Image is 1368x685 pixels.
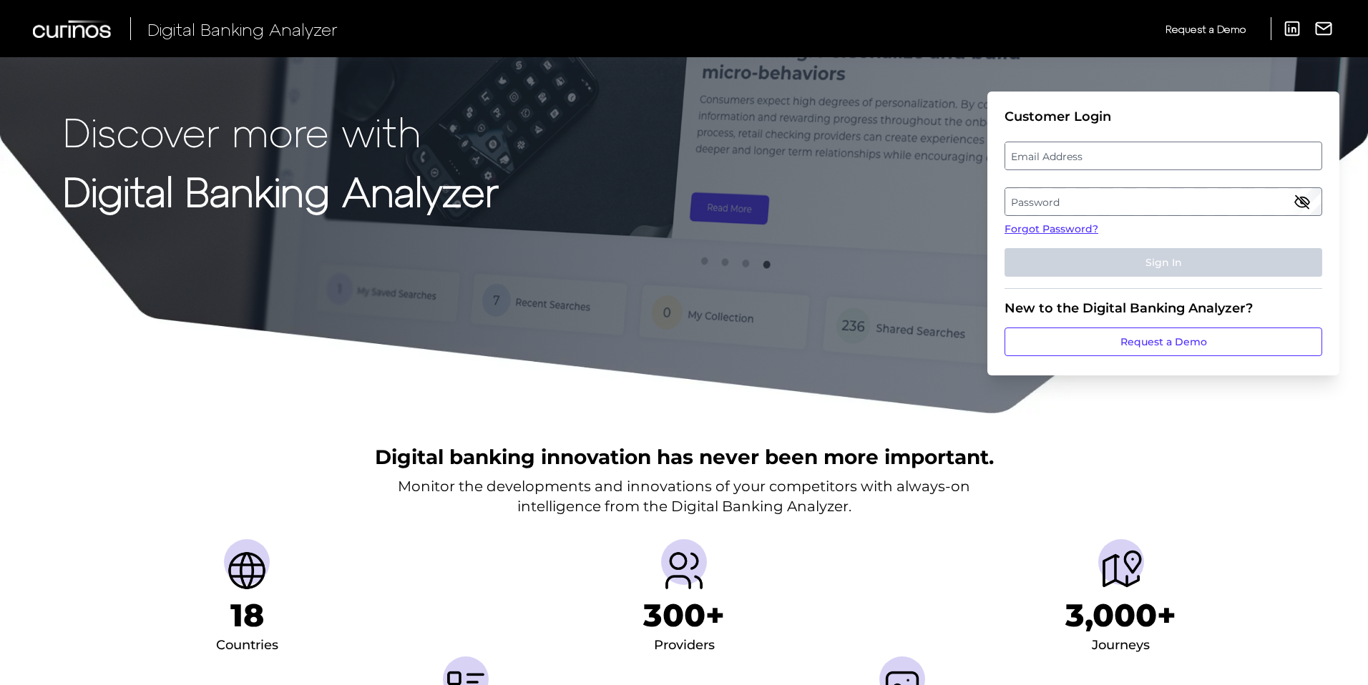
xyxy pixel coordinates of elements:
[398,476,970,516] p: Monitor the developments and innovations of your competitors with always-on intelligence from the...
[33,20,113,38] img: Curinos
[1005,109,1322,124] div: Customer Login
[1098,548,1144,593] img: Journeys
[1092,634,1150,657] div: Journeys
[1166,17,1246,41] a: Request a Demo
[1005,143,1321,169] label: Email Address
[375,443,994,470] h2: Digital banking innovation has never been more important.
[63,109,499,154] p: Discover more with
[1005,189,1321,215] label: Password
[1005,327,1322,356] a: Request a Demo
[1005,222,1322,237] a: Forgot Password?
[1065,596,1176,634] h1: 3,000+
[1005,300,1322,316] div: New to the Digital Banking Analyzer?
[147,19,338,39] span: Digital Banking Analyzer
[654,634,715,657] div: Providers
[643,596,725,634] h1: 300+
[1166,23,1246,35] span: Request a Demo
[63,167,499,215] strong: Digital Banking Analyzer
[1005,248,1322,277] button: Sign In
[230,596,264,634] h1: 18
[224,548,270,593] img: Countries
[661,548,707,593] img: Providers
[216,634,278,657] div: Countries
